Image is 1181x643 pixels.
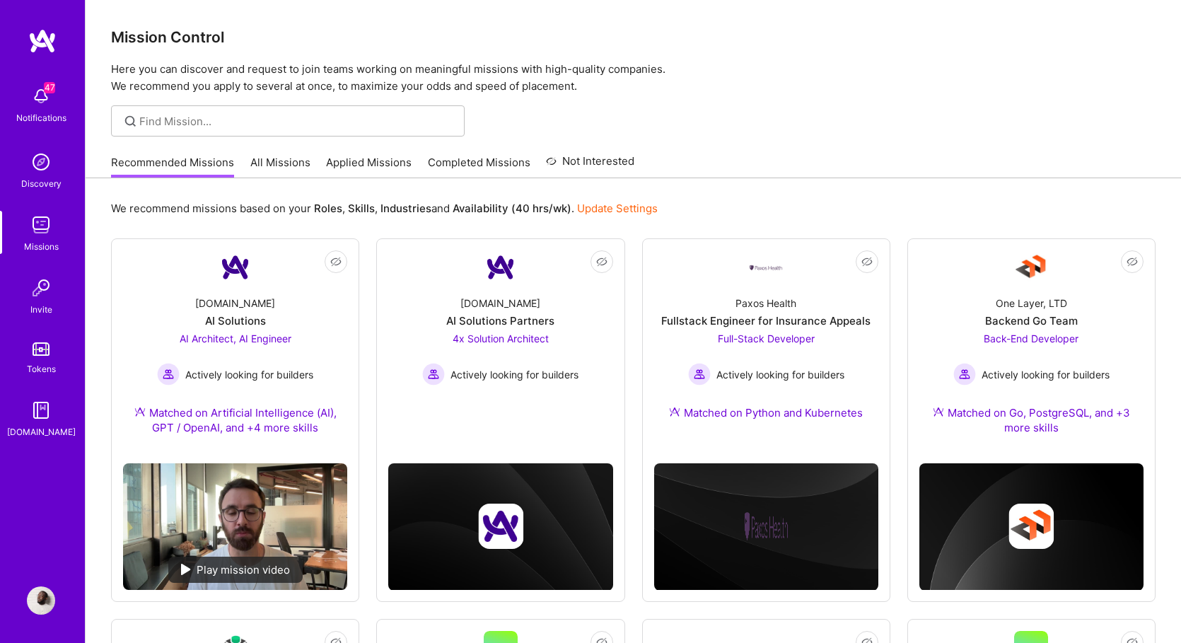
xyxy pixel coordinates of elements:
img: play [181,564,191,575]
img: teamwork [27,211,55,239]
div: [DOMAIN_NAME] [7,424,76,439]
img: Company Logo [484,250,518,284]
div: Matched on Python and Kubernetes [669,405,863,420]
i: icon SearchGrey [122,113,139,129]
i: icon EyeClosed [1127,256,1138,267]
img: No Mission [123,463,347,589]
a: All Missions [250,155,310,178]
img: Actively looking for builders [953,363,976,386]
img: Actively looking for builders [688,363,711,386]
a: Not Interested [546,153,634,178]
div: AI Solutions [205,313,266,328]
span: 4x Solution Architect [453,332,549,344]
img: bell [27,82,55,110]
b: Availability (40 hrs/wk) [453,202,571,215]
img: Invite [27,274,55,302]
div: One Layer, LTD [996,296,1067,311]
img: Company Logo [219,250,252,284]
div: Notifications [16,110,66,125]
img: Company logo [1008,504,1054,549]
span: Back-End Developer [984,332,1078,344]
img: Company Logo [749,264,783,272]
a: Company LogoPaxos HealthFullstack Engineer for Insurance AppealsFull-Stack Developer Actively loo... [654,250,878,437]
div: Tokens [27,361,56,376]
b: Roles [314,202,342,215]
span: 47 [44,82,55,93]
p: We recommend missions based on your , , and . [111,201,658,216]
p: Here you can discover and request to join teams working on meaningful missions with high-quality ... [111,61,1156,95]
span: Actively looking for builders [185,367,313,382]
div: Fullstack Engineer for Insurance Appeals [661,313,871,328]
img: Actively looking for builders [157,363,180,386]
img: Company logo [478,504,523,549]
img: Company Logo [1014,250,1048,284]
div: [DOMAIN_NAME] [195,296,275,311]
img: discovery [27,148,55,176]
a: User Avatar [23,586,59,615]
img: Ateam Purple Icon [669,406,680,417]
div: [DOMAIN_NAME] [460,296,540,311]
div: Matched on Go, PostgreSQL, and +3 more skills [919,405,1144,435]
a: Company LogoOne Layer, LTDBackend Go TeamBack-End Developer Actively looking for buildersActively... [919,250,1144,452]
a: Recommended Missions [111,155,234,178]
img: User Avatar [27,586,55,615]
a: Company Logo[DOMAIN_NAME]AI SolutionsAI Architect, AI Engineer Actively looking for buildersActiv... [123,250,347,452]
b: Industries [380,202,431,215]
div: Backend Go Team [985,313,1078,328]
a: Update Settings [577,202,658,215]
img: Ateam Purple Icon [134,406,146,417]
span: AI Architect, AI Engineer [180,332,291,344]
b: Skills [348,202,375,215]
div: Paxos Health [735,296,796,311]
h3: Mission Control [111,28,1156,46]
span: Actively looking for builders [450,367,578,382]
img: Actively looking for builders [422,363,445,386]
i: icon EyeClosed [596,256,607,267]
a: Applied Missions [326,155,412,178]
i: icon EyeClosed [861,256,873,267]
div: Play mission video [168,557,303,583]
a: Company Logo[DOMAIN_NAME]AI Solutions Partners4x Solution Architect Actively looking for builders... [388,250,612,415]
a: Completed Missions [428,155,530,178]
input: Find Mission... [139,114,454,129]
img: Company logo [743,504,789,549]
div: AI Solutions Partners [446,313,554,328]
div: Missions [24,239,59,254]
span: Full-Stack Developer [718,332,815,344]
img: cover [388,463,612,590]
img: logo [28,28,57,54]
img: guide book [27,396,55,424]
span: Actively looking for builders [982,367,1110,382]
i: icon EyeClosed [330,256,342,267]
div: Matched on Artificial Intelligence (AI), GPT / OpenAI, and +4 more skills [123,405,347,435]
img: cover [919,463,1144,591]
img: cover [654,463,878,590]
img: Ateam Purple Icon [933,406,944,417]
div: Discovery [21,176,62,191]
img: tokens [33,342,50,356]
span: Actively looking for builders [716,367,844,382]
div: Invite [30,302,52,317]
